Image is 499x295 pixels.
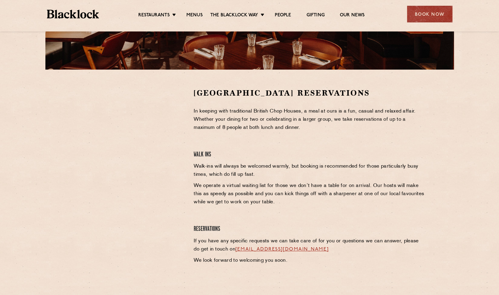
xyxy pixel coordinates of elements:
img: BL_Textured_Logo-footer-cropped.svg [47,10,99,18]
p: If you have any specific requests we can take care of for you or questions we can answer, please ... [194,237,426,254]
p: We look forward to welcoming you soon. [194,257,426,265]
a: People [275,12,291,19]
a: The Blacklock Way [210,12,258,19]
a: [EMAIL_ADDRESS][DOMAIN_NAME] [235,247,329,252]
h2: [GEOGRAPHIC_DATA] Reservations [194,88,426,98]
p: We operate a virtual waiting list for those we don’t have a table for on arrival. Our hosts will ... [194,182,426,206]
h4: Reservations [194,225,426,233]
a: Gifting [306,12,324,19]
p: In keeping with traditional British Chop Houses, a meal at ours is a fun, casual and relaxed affa... [194,107,426,132]
iframe: OpenTable make booking widget [95,88,163,179]
h4: Walk Ins [194,151,426,159]
div: Book Now [407,6,452,22]
a: Our News [340,12,365,19]
a: Menus [186,12,203,19]
p: Walk-ins will always be welcomed warmly, but booking is recommended for those particularly busy t... [194,162,426,179]
a: Restaurants [138,12,170,19]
